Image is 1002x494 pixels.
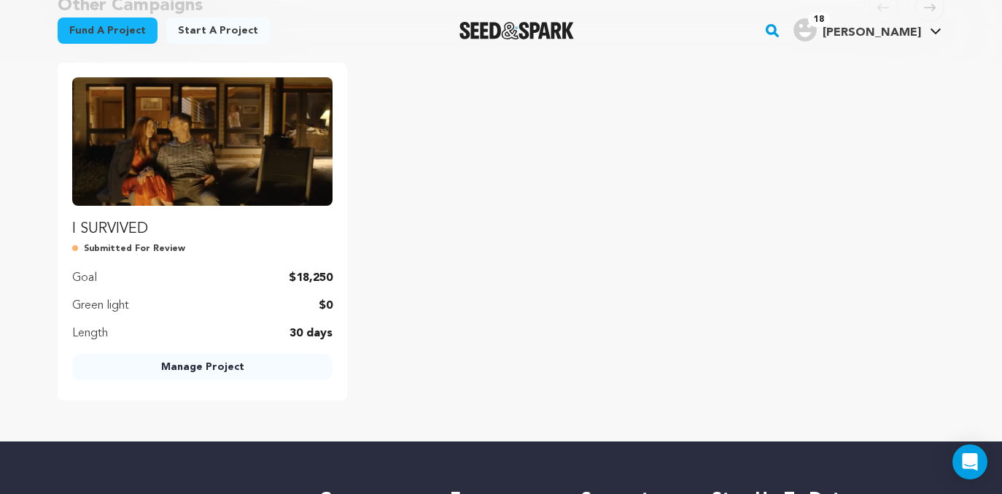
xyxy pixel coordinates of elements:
[823,27,921,39] span: [PERSON_NAME]
[72,217,333,241] p: I SURVIVED
[793,18,817,42] img: user.png
[459,22,574,39] a: Seed&Spark Homepage
[791,15,944,46] span: Megan Ward S.'s Profile
[290,325,333,342] p: 30 days
[72,354,333,380] a: Manage Project
[72,297,129,314] p: Green light
[791,15,944,42] a: Megan Ward S.'s Profile
[72,269,97,287] p: Goal
[289,269,333,287] p: $18,250
[319,297,333,314] p: $0
[808,12,830,27] span: 18
[72,241,333,258] p: Submitted For Review
[166,18,270,44] a: Start a project
[72,325,108,342] p: Length
[952,444,987,479] div: Open Intercom Messenger
[58,18,158,44] a: Fund a project
[793,18,921,42] div: Megan Ward S.'s Profile
[459,22,574,39] img: Seed&Spark Logo Dark Mode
